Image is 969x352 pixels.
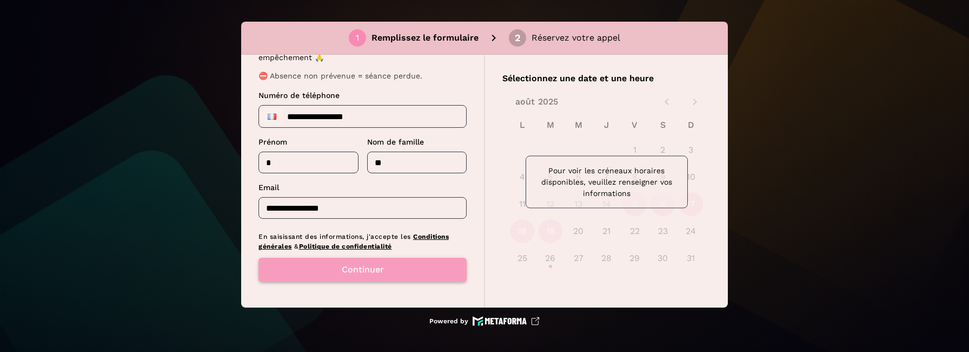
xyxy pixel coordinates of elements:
span: & [294,243,299,250]
span: Email [258,183,279,192]
a: Powered by [429,316,540,326]
div: 1 [356,33,359,43]
div: France: + 33 [261,108,283,125]
p: Sélectionnez une date et une heure [502,72,711,85]
p: Pour voir les créneaux horaires disponibles, veuillez renseigner vos informations [535,165,679,199]
span: Nom de famille [367,138,424,146]
p: Réservez votre appel [532,31,620,44]
span: Prénom [258,138,287,146]
span: Numéro de téléphone [258,91,340,100]
p: ⛔ Absence non prévenue = séance perdue. [258,70,463,81]
p: Powered by [429,317,468,325]
p: En saisissant des informations, j'accepte les [258,232,467,251]
p: Remplissez le formulaire [371,31,479,44]
div: 2 [515,33,521,43]
a: Politique de confidentialité [299,243,392,250]
button: Continuer [258,258,467,282]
